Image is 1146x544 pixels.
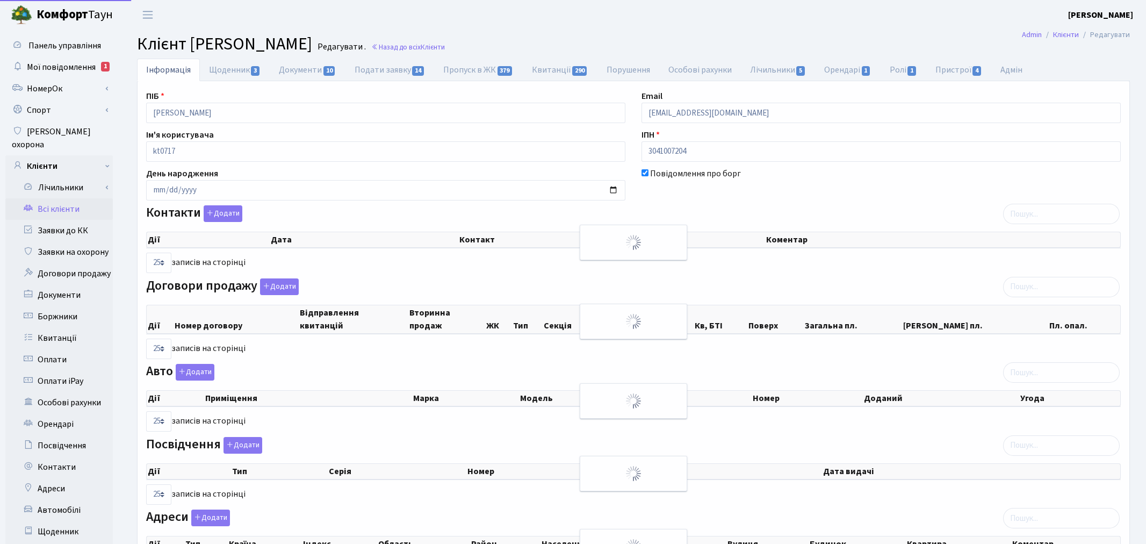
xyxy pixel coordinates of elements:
a: Пропуск в ЖК [434,59,522,81]
a: Пристрої [926,59,991,81]
a: Лічильники [741,59,815,81]
a: Квитанції [523,59,597,81]
button: Переключити навігацію [134,6,161,24]
span: 14 [412,66,424,76]
select: записів на сторінці [146,484,171,505]
a: [PERSON_NAME] охорона [5,121,113,155]
th: [PERSON_NAME] пл. [902,305,1048,333]
th: Колір [653,391,752,406]
span: 5 [796,66,805,76]
th: Загальна пл. [804,305,902,333]
a: Клієнти [1053,29,1079,40]
th: Кв, БТІ [694,305,747,333]
a: Подати заявку [345,59,434,81]
label: ІПН [642,128,660,141]
a: Клієнти [5,155,113,177]
a: Додати [189,508,230,527]
nav: breadcrumb [1006,24,1146,46]
span: 10 [323,66,335,76]
a: Всі клієнти [5,198,113,220]
a: Лічильники [12,177,113,198]
th: Приміщення [204,391,412,406]
label: Посвідчення [146,437,262,454]
th: Дії [147,305,174,333]
label: Ім'я користувача [146,128,214,141]
a: Заявки до КК [5,220,113,241]
input: Пошук... [1003,508,1120,528]
a: Особові рахунки [659,59,741,81]
a: Ролі [881,59,926,81]
img: Обробка... [625,313,642,330]
th: Модель [519,391,653,406]
a: Інформація [137,59,200,81]
button: Авто [176,364,214,381]
button: Контакти [204,205,242,222]
th: Номер [466,464,629,479]
label: Авто [146,364,214,381]
a: Договори продажу [5,263,113,284]
th: Секція [543,305,596,333]
th: Дії [147,232,270,247]
span: Клієнт [PERSON_NAME] [137,32,312,56]
a: Орендарі [5,413,113,435]
th: Дії [147,464,231,479]
img: Обробка... [625,465,642,482]
th: Видано [629,464,822,479]
a: Спорт [5,99,113,121]
label: Адреси [146,510,230,526]
th: Номер договору [174,305,299,333]
a: Документи [5,284,113,306]
label: Email [642,90,662,103]
a: Додати [257,276,299,295]
span: 1 [862,66,870,76]
a: Посвідчення [5,435,113,456]
span: 1 [907,66,916,76]
th: Контакт [458,232,765,247]
span: 3 [251,66,260,76]
select: записів на сторінці [146,339,171,359]
b: [PERSON_NAME] [1068,9,1133,21]
a: Контакти [5,456,113,478]
a: Адреси [5,478,113,499]
th: Вторинна продаж [408,305,485,333]
label: Договори продажу [146,278,299,295]
a: Автомобілі [5,499,113,521]
a: Боржники [5,306,113,327]
a: НомерОк [5,78,113,99]
span: Панель управління [28,40,101,52]
th: Тип [231,464,328,479]
select: записів на сторінці [146,253,171,273]
select: записів на сторінці [146,411,171,432]
th: Дата [270,232,458,247]
a: Додати [173,362,214,381]
span: 379 [498,66,513,76]
button: Адреси [191,510,230,526]
input: Пошук... [1003,435,1120,456]
a: Орендарі [815,59,880,81]
th: Тип [512,305,543,333]
a: Щоденник [200,59,270,81]
label: Повідомлення про борг [650,167,741,180]
th: Пл. опал. [1048,305,1120,333]
a: Мої повідомлення1 [5,56,113,78]
th: Дії [147,391,204,406]
b: Комфорт [37,6,88,23]
img: Обробка... [625,234,642,251]
img: Обробка... [625,392,642,410]
a: Назад до всіхКлієнти [371,42,445,52]
th: Номер [752,391,863,406]
th: Дата видачі [822,464,1120,479]
li: Редагувати [1079,29,1130,41]
span: Таун [37,6,113,24]
th: Марка [412,391,519,406]
th: Угода [1019,391,1120,406]
a: Заявки на охорону [5,241,113,263]
th: Відправлення квитанцій [299,305,408,333]
a: Адмін [991,59,1032,81]
div: 1 [101,62,110,71]
a: Додати [221,435,262,454]
button: Договори продажу [260,278,299,295]
label: записів на сторінці [146,484,246,505]
span: 290 [572,66,587,76]
a: Додати [201,204,242,223]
